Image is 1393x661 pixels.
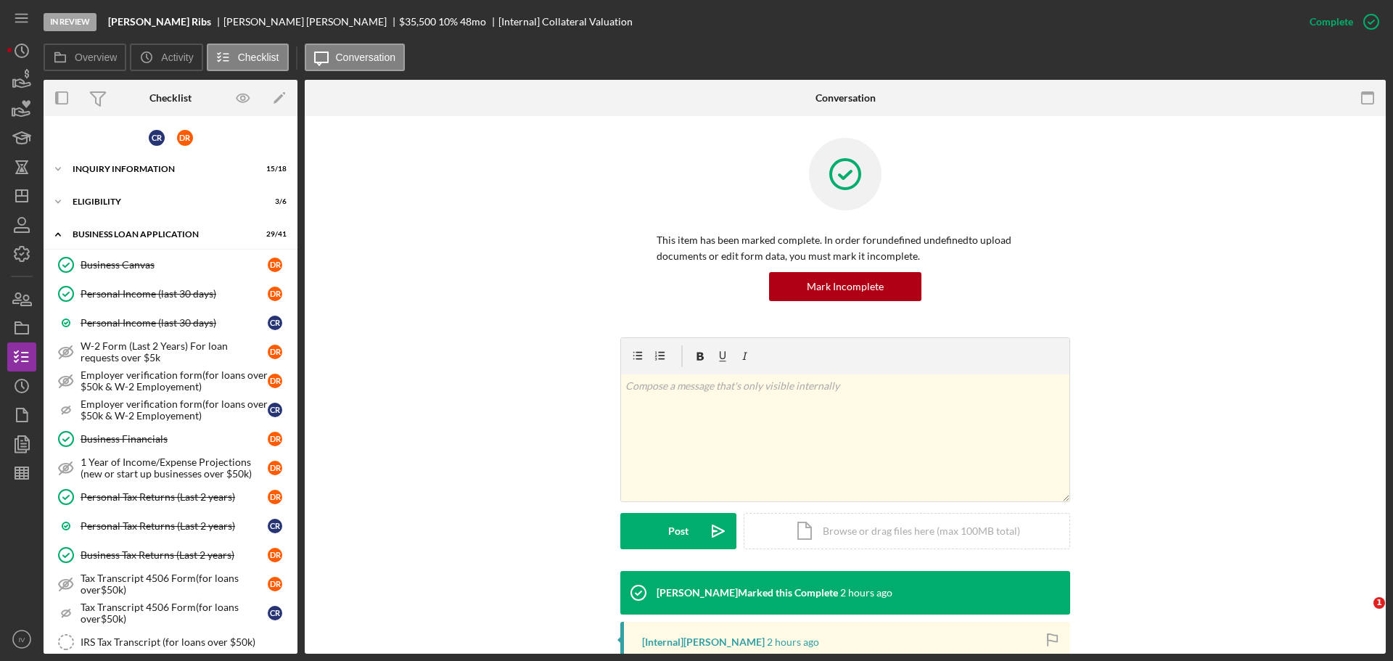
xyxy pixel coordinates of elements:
[51,366,290,395] a: Employer verification form(for loans over $50k & W-2 Employement)DR
[51,395,290,424] a: Employer verification form(for loans over $50k & W-2 Employement)CR
[840,587,892,599] time: 2025-10-03 15:23
[268,461,282,475] div: D R
[18,636,25,644] text: IV
[642,636,765,648] div: [Internal] [PERSON_NAME]
[51,453,290,483] a: 1 Year of Income/Expense Projections (new or start up businesses over $50k)DR
[130,44,202,71] button: Activity
[268,432,282,446] div: D R
[81,317,268,329] div: Personal Income (last 30 days)
[161,52,193,63] label: Activity
[498,16,633,28] div: [Internal] Collateral Valuation
[81,259,268,271] div: Business Canvas
[81,491,268,503] div: Personal Tax Returns (Last 2 years)
[44,13,96,31] div: In Review
[51,599,290,628] a: Tax Transcript 4506 Form(for loans over$50k)CR
[336,52,396,63] label: Conversation
[81,398,268,422] div: Employer verification form(for loans over $50k & W-2 Employement)
[51,512,290,541] a: Personal Tax Returns (Last 2 years)CR
[149,92,192,104] div: Checklist
[620,513,736,549] button: Post
[73,165,250,173] div: INQUIRY INFORMATION
[149,130,165,146] div: C R
[769,272,921,301] button: Mark Incomplete
[223,16,399,28] div: [PERSON_NAME] [PERSON_NAME]
[268,548,282,562] div: D R
[81,433,268,445] div: Business Financials
[81,456,268,480] div: 1 Year of Income/Expense Projections (new or start up businesses over $50k)
[51,628,290,657] a: IRS Tax Transcript (for loans over $50k)
[815,92,876,104] div: Conversation
[51,424,290,453] a: Business FinancialsDR
[268,606,282,620] div: C R
[399,16,436,28] div: $35,500
[81,520,268,532] div: Personal Tax Returns (Last 2 years)
[7,625,36,654] button: IV
[81,549,268,561] div: Business Tax Returns (Last 2 years)
[268,403,282,417] div: C R
[767,636,819,648] time: 2025-10-03 15:23
[268,258,282,272] div: D R
[1373,597,1385,609] span: 1
[238,52,279,63] label: Checklist
[51,308,290,337] a: Personal Income (last 30 days)CR
[657,587,838,599] div: [PERSON_NAME] Marked this Complete
[51,250,290,279] a: Business CanvasDR
[51,541,290,570] a: Business Tax Returns (Last 2 years)DR
[305,44,406,71] button: Conversation
[1310,7,1353,36] div: Complete
[260,197,287,206] div: 3 / 6
[81,572,268,596] div: Tax Transcript 4506 Form(for loans over$50k)
[268,490,282,504] div: D R
[657,232,1034,265] p: This item has been marked complete. In order for undefined undefined to upload documents or edit ...
[460,16,486,28] div: 48 mo
[268,316,282,330] div: C R
[1344,597,1378,632] iframe: Intercom live chat
[268,374,282,388] div: D R
[51,483,290,512] a: Personal Tax Returns (Last 2 years)DR
[81,340,268,364] div: W-2 Form (Last 2 Years) For loan requests over $5k
[260,165,287,173] div: 15 / 18
[108,16,211,28] b: [PERSON_NAME] Ribs
[44,44,126,71] button: Overview
[75,52,117,63] label: Overview
[51,337,290,366] a: W-2 Form (Last 2 Years) For loan requests over $5kDR
[51,279,290,308] a: Personal Income (last 30 days)DR
[268,287,282,301] div: D R
[177,130,193,146] div: D R
[668,513,689,549] div: Post
[81,602,268,625] div: Tax Transcript 4506 Form(for loans over$50k)
[268,577,282,591] div: D R
[73,230,250,239] div: BUSINESS LOAN APPLICATION
[81,288,268,300] div: Personal Income (last 30 days)
[807,272,884,301] div: Mark Incomplete
[1295,7,1386,36] button: Complete
[260,230,287,239] div: 29 / 41
[268,519,282,533] div: C R
[51,570,290,599] a: Tax Transcript 4506 Form(for loans over$50k)DR
[73,197,250,206] div: ELIGIBILITY
[207,44,289,71] button: Checklist
[81,636,289,648] div: IRS Tax Transcript (for loans over $50k)
[81,369,268,393] div: Employer verification form(for loans over $50k & W-2 Employement)
[268,345,282,359] div: D R
[438,16,458,28] div: 10 %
